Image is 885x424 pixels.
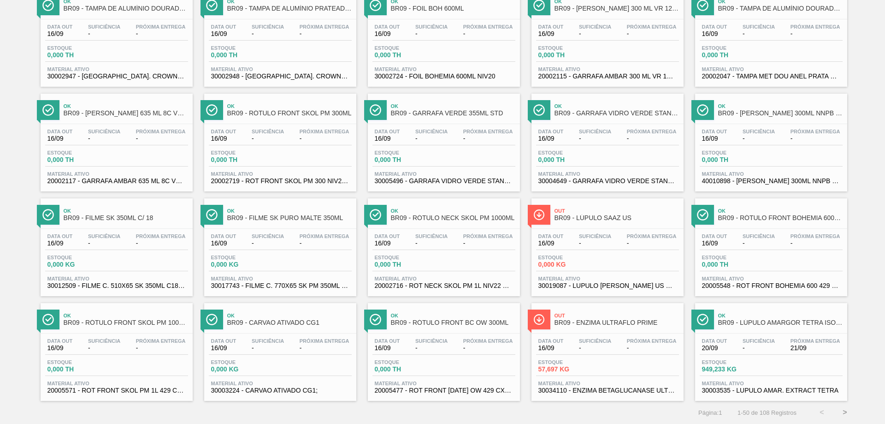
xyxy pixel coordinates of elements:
[375,261,439,268] span: 0,000 TH
[538,178,677,185] span: 30004649 - GARRAFA VIDRO VERDE STANDARD 600ML
[227,103,352,109] span: Ok
[415,240,448,247] span: -
[627,240,677,247] span: -
[47,345,73,352] span: 16/09
[718,110,843,117] span: BR09 - GARRAFA AMBAR 300ML NNPB 12C ATG
[702,171,840,177] span: Material ativo
[833,401,856,424] button: >
[47,233,73,239] span: Data out
[64,110,188,117] span: BR09 - GARRAFA AMBAR 635 ML 8C VR ATG
[463,129,513,134] span: Próxima Entrega
[375,338,400,344] span: Data out
[370,209,381,221] img: Ícone
[718,215,843,221] span: BR09 - RÓTULO FRONT BOHEMIA 600ML
[211,150,276,155] span: Estoque
[538,345,564,352] span: 16/09
[34,191,197,296] a: ÍconeOkBR09 - FILME SK 350ML C/ 18Data out16/09Suficiência-Próxima Entrega-Estoque0,000 KGMateria...
[47,261,112,268] span: 0,000 KG
[211,129,236,134] span: Data out
[463,30,513,37] span: -
[64,208,188,214] span: Ok
[702,24,727,30] span: Data out
[579,135,611,142] span: -
[88,24,120,30] span: Suficiência
[702,233,727,239] span: Data out
[211,156,276,163] span: 0,000 TH
[538,240,564,247] span: 16/09
[64,103,188,109] span: Ok
[136,345,186,352] span: -
[702,261,767,268] span: 0,000 TH
[391,110,515,117] span: BR09 - GARRAFA VERDE 355ML STD
[791,129,840,134] span: Próxima Entrega
[791,233,840,239] span: Próxima Entrega
[415,135,448,142] span: -
[375,24,400,30] span: Data out
[688,191,852,296] a: ÍconeOkBR09 - RÓTULO FRONT BOHEMIA 600MLData out16/09Suficiência-Próxima Entrega-Estoque0,000 THM...
[47,45,112,51] span: Estoque
[211,381,349,386] span: Material ativo
[791,345,840,352] span: 21/09
[702,66,840,72] span: Material ativo
[64,313,188,318] span: Ok
[415,129,448,134] span: Suficiência
[702,240,727,247] span: 16/09
[47,129,73,134] span: Data out
[300,30,349,37] span: -
[702,52,767,59] span: 0,000 TH
[47,255,112,260] span: Estoque
[533,209,545,221] img: Ícone
[391,319,515,326] span: BR09 - RÓTULO FRONT BC OW 300ML
[538,276,677,281] span: Material ativo
[627,129,677,134] span: Próxima Entrega
[579,24,611,30] span: Suficiência
[252,345,284,352] span: -
[361,191,525,296] a: ÍconeOkBR09 - RÓTULO NECK SKOL PM 1000MLData out16/09Suficiência-Próxima Entrega-Estoque0,000 THM...
[211,233,236,239] span: Data out
[361,296,525,401] a: ÍconeOkBR09 - RÓTULO FRONT BC OW 300MLData out16/09Suficiência-Próxima Entrega-Estoque0,000 THMat...
[743,345,775,352] span: -
[702,30,727,37] span: 16/09
[375,233,400,239] span: Data out
[47,282,186,289] span: 30012509 - FILME C. 510X65 SK 350ML C18 429
[538,338,564,344] span: Data out
[47,73,186,80] span: 30002947 - TAMPA AL. CROWN; DOURADA; ISE
[361,87,525,191] a: ÍconeOkBR09 - GARRAFA VERDE 355ML STDData out16/09Suficiência-Próxima Entrega-Estoque0,000 THMate...
[300,338,349,344] span: Próxima Entrega
[415,233,448,239] span: Suficiência
[555,319,679,326] span: BR09 - ENZIMA ULTRAFLO PRIME
[375,387,513,394] span: 20005477 - ROT FRONT BC 300 OW 429 CX60MIL
[702,135,727,142] span: 16/09
[538,150,603,155] span: Estoque
[211,387,349,394] span: 30003224 - CARVAO ATIVADO CG1;
[136,135,186,142] span: -
[211,24,236,30] span: Data out
[47,381,186,386] span: Material ativo
[300,135,349,142] span: -
[136,129,186,134] span: Próxima Entrega
[211,338,236,344] span: Data out
[211,73,349,80] span: 30002948 - TAMPA AL. CROWN; PRATA; ISE
[136,240,186,247] span: -
[702,129,727,134] span: Data out
[718,208,843,214] span: Ok
[463,240,513,247] span: -
[743,129,775,134] span: Suficiência
[791,24,840,30] span: Próxima Entrega
[391,208,515,214] span: Ok
[718,103,843,109] span: Ok
[64,319,188,326] span: BR09 - RÓTULO FRONT SKOL PM 1000ML
[743,338,775,344] span: Suficiência
[227,319,352,326] span: BR09 - CARVAO ATIVADO CG1
[375,171,513,177] span: Material ativo
[47,30,73,37] span: 16/09
[698,409,722,416] span: Página : 1
[538,171,677,177] span: Material ativo
[197,87,361,191] a: ÍconeOkBR09 - RÓTULO FRONT SKOL PM 300MLData out16/09Suficiência-Próxima Entrega-Estoque0,000 THM...
[702,387,840,394] span: 30003535 - LUPULO AMAR. EXTRACT TETRA
[415,24,448,30] span: Suficiência
[702,45,767,51] span: Estoque
[375,282,513,289] span: 20002716 - ROT NECK SKOL PM 1L NIV22 CX132MIL
[791,240,840,247] span: -
[538,135,564,142] span: 16/09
